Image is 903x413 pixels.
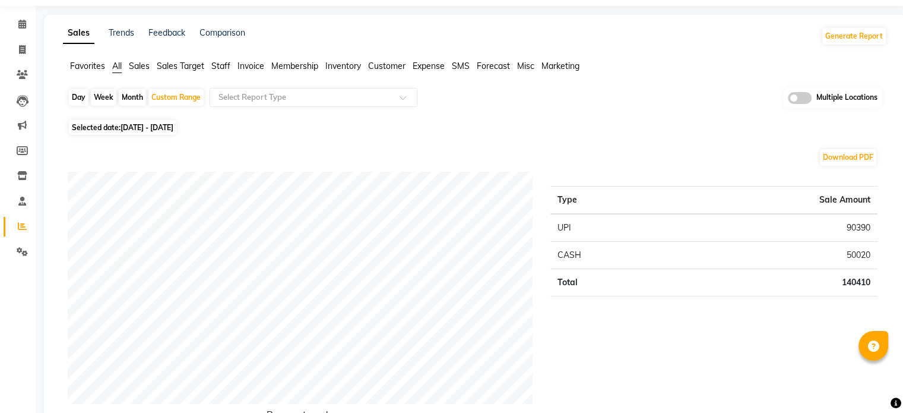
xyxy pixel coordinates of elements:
[822,28,886,45] button: Generate Report
[550,186,671,214] th: Type
[271,61,318,71] span: Membership
[816,92,877,104] span: Multiple Locations
[550,241,671,269] td: CASH
[237,61,264,71] span: Invoice
[550,269,671,296] td: Total
[550,214,671,242] td: UPI
[91,89,116,106] div: Week
[112,61,122,71] span: All
[541,61,579,71] span: Marketing
[368,61,405,71] span: Customer
[148,27,185,38] a: Feedback
[157,61,204,71] span: Sales Target
[119,89,146,106] div: Month
[671,186,877,214] th: Sale Amount
[199,27,245,38] a: Comparison
[452,61,470,71] span: SMS
[671,214,877,242] td: 90390
[63,23,94,44] a: Sales
[325,61,361,71] span: Inventory
[211,61,230,71] span: Staff
[477,61,510,71] span: Forecast
[148,89,204,106] div: Custom Range
[69,120,176,135] span: Selected date:
[70,61,105,71] span: Favorites
[109,27,134,38] a: Trends
[413,61,445,71] span: Expense
[129,61,150,71] span: Sales
[517,61,534,71] span: Misc
[69,89,88,106] div: Day
[820,149,876,166] button: Download PDF
[671,241,877,269] td: 50020
[671,269,877,296] td: 140410
[121,123,173,132] span: [DATE] - [DATE]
